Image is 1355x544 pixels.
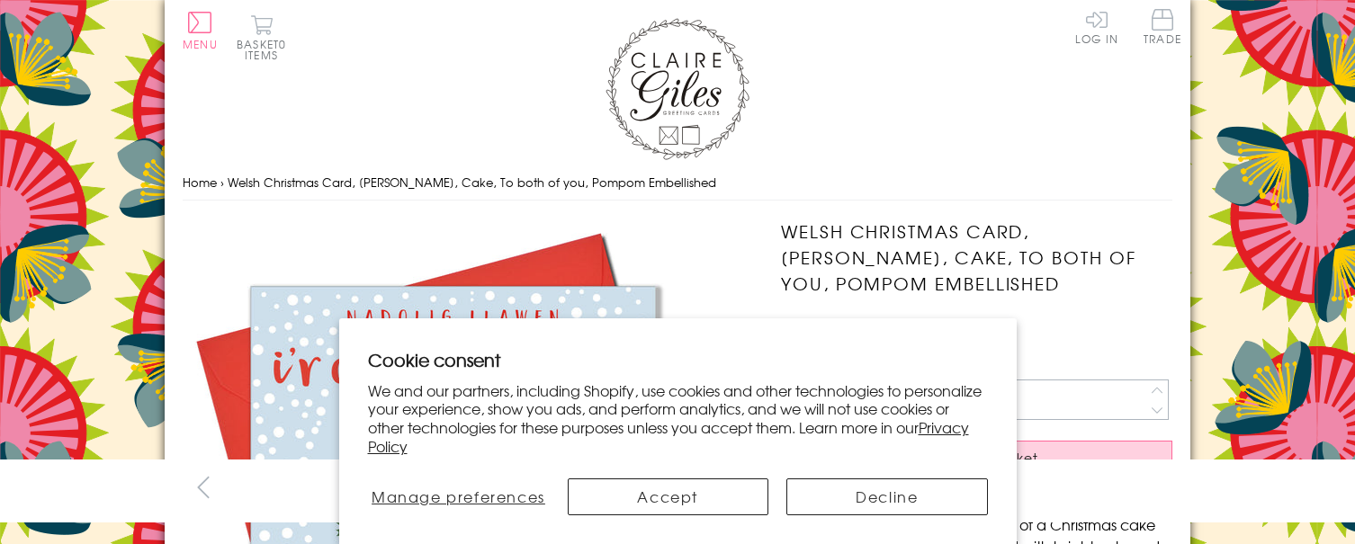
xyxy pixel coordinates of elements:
[228,174,716,191] span: Welsh Christmas Card, [PERSON_NAME], Cake, To both of you, Pompom Embellished
[368,347,988,372] h2: Cookie consent
[786,478,988,515] button: Decline
[245,36,286,63] span: 0 items
[372,486,545,507] span: Manage preferences
[237,14,286,60] button: Basket0 items
[368,381,988,456] p: We and our partners, including Shopify, use cookies and other technologies to personalize your ex...
[368,416,969,457] a: Privacy Policy
[781,218,1172,296] h1: Welsh Christmas Card, [PERSON_NAME], Cake, To both of you, Pompom Embellished
[1144,9,1181,48] a: Trade
[781,315,836,336] span: WXP149
[183,174,217,191] a: Home
[606,18,749,160] img: Claire Giles Greetings Cards
[568,478,769,515] button: Accept
[183,12,218,49] button: Menu
[183,165,1172,201] nav: breadcrumbs
[183,467,223,507] button: prev
[183,36,218,52] span: Menu
[368,478,550,515] button: Manage preferences
[1075,9,1118,44] a: Log In
[220,174,224,191] span: ›
[1144,9,1181,44] span: Trade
